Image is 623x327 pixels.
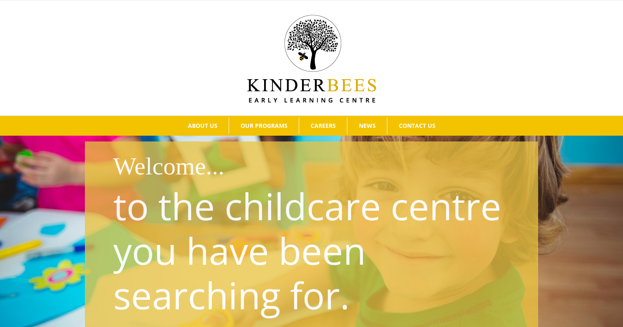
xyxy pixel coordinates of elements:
span: CONTACT US [399,123,436,129]
span: NEWS [359,123,376,129]
span: OUR PROGRAMS [241,123,288,129]
span: CAREERS [311,123,336,129]
a: OUR PROGRAMS [229,118,299,134]
a: CAREERS [299,118,347,134]
a: CONTACT US [387,118,447,134]
p: to the childcare centre you have been searching for. [113,183,515,317]
span: ABOUT US [188,123,218,129]
nav: Main Menu [12,116,611,136]
img: Kinder Bees Logo [247,15,376,103]
a: ABOUT US [176,118,229,134]
a: NEWS [347,118,387,134]
h1: Welcome... [113,149,532,183]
